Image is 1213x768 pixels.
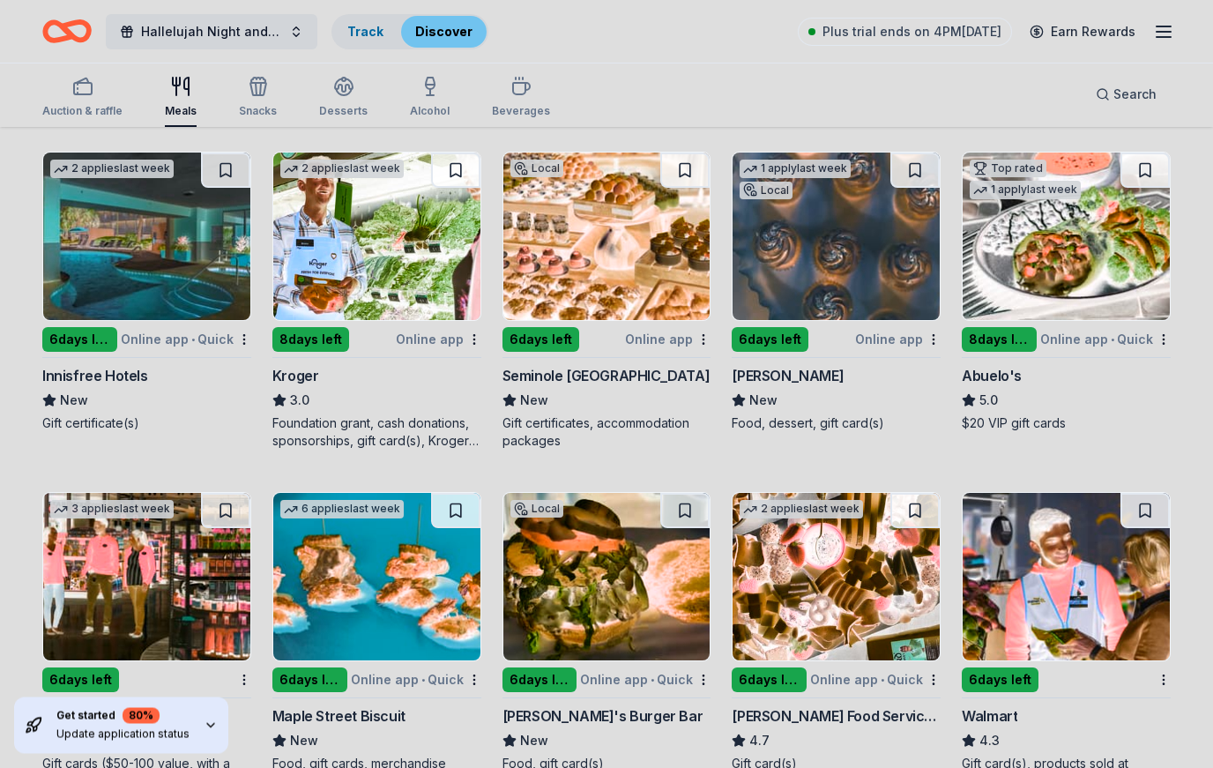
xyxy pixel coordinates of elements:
a: Earn Rewards [1019,16,1146,48]
div: Update application status [56,727,190,742]
button: Alcohol [410,69,450,127]
div: Online app Quick [580,669,711,691]
div: 6 days left [272,668,347,693]
button: Beverages [492,69,550,127]
div: 3 applies last week [50,501,174,519]
a: Discover [415,24,473,39]
div: 6 days left [42,668,119,693]
div: 6 days left [732,668,807,693]
img: Image for Gordon Food Service Store [733,494,940,661]
div: 8 days left [962,328,1037,353]
span: Hallelujah Night and Hugs for Hot dogs [141,21,282,42]
span: New [520,391,548,412]
span: 4.7 [749,731,770,752]
img: Image for Innisfree Hotels [43,153,250,321]
div: Food, dessert, gift card(s) [732,415,941,433]
div: Gift certificate(s) [42,415,251,433]
a: Image for Alessi Bakery1 applylast weekLocal6days leftOnline app[PERSON_NAME]NewFood, dessert, gi... [732,153,941,433]
img: Image for Abuelo's [963,153,1170,321]
div: Beverages [492,104,550,118]
div: Online app Quick [810,669,941,691]
span: New [60,391,88,412]
button: Meals [165,69,197,127]
div: Online app [396,329,481,351]
div: Alcohol [410,104,450,118]
a: Image for Seminole Hard Rock Hotel & Casino HollywoodLocal6days leftOnline appSeminole [GEOGRAPHI... [502,153,711,451]
span: 5.0 [979,391,998,412]
button: Desserts [319,69,368,127]
div: 2 applies last week [50,160,174,179]
div: 6 applies last week [280,501,404,519]
div: 1 apply last week [970,182,1081,200]
span: 4.3 [979,731,1000,752]
div: Meals [165,104,197,118]
button: Hallelujah Night and Hugs for Hot dogs [106,14,317,49]
span: • [191,333,195,347]
div: Desserts [319,104,368,118]
div: [PERSON_NAME]'s Burger Bar [502,706,703,727]
div: Online app [855,329,941,351]
div: 6 days left [502,328,579,353]
div: Seminole [GEOGRAPHIC_DATA] [502,366,711,387]
div: 80 % [123,708,160,724]
a: Plus trial ends on 4PM[DATE] [798,18,1012,46]
div: Online app Quick [351,669,481,691]
div: Kroger [272,366,319,387]
div: 2 applies last week [740,501,863,519]
a: Image for Abuelo's Top rated1 applylast week8days leftOnline app•QuickAbuelo's5.0$20 VIP gift cards [962,153,1171,433]
img: Image for Target [43,494,250,661]
img: Image for Walmart [963,494,1170,661]
div: 6 days left [732,328,808,353]
div: 6 days left [42,328,117,353]
span: New [290,731,318,752]
div: Foundation grant, cash donations, sponsorships, gift card(s), Kroger products [272,415,481,451]
div: Auction & raffle [42,104,123,118]
div: Snacks [239,104,277,118]
div: 8 days left [272,328,349,353]
div: 6 days left [502,668,577,693]
div: Online app Quick [121,329,251,351]
div: 2 applies last week [280,160,404,179]
div: 6 days left [962,668,1038,693]
span: • [881,674,884,688]
img: Image for Seminole Hard Rock Hotel & Casino Hollywood [503,153,711,321]
span: 3.0 [290,391,309,412]
span: Search [1113,84,1157,105]
div: $20 VIP gift cards [962,415,1171,433]
div: Abuelo's [962,366,1022,387]
div: Walmart [962,706,1017,727]
div: Gift certificates, accommodation packages [502,415,711,451]
img: Image for Beth's Burger Bar [503,494,711,661]
div: Online app [625,329,711,351]
span: • [651,674,654,688]
button: Snacks [239,69,277,127]
a: Track [347,24,383,39]
div: Local [510,501,563,518]
span: New [520,731,548,752]
span: Plus trial ends on 4PM[DATE] [822,21,1001,42]
button: TrackDiscover [331,14,488,49]
div: Local [510,160,563,178]
img: Image for Kroger [273,153,480,321]
div: [PERSON_NAME] Food Service Store [732,706,941,727]
div: Get started [56,708,190,724]
a: Image for Kroger2 applieslast week8days leftOnline appKroger3.0Foundation grant, cash donations, ... [272,153,481,451]
div: 1 apply last week [740,160,851,179]
a: Image for Innisfree Hotels2 applieslast week6days leftOnline app•QuickInnisfree HotelsNewGift cer... [42,153,251,433]
button: Auction & raffle [42,69,123,127]
span: New [749,391,778,412]
a: Home [42,11,92,52]
div: Top rated [970,160,1046,178]
div: Innisfree Hotels [42,366,148,387]
div: Maple Street Biscuit [272,706,406,727]
button: Search [1082,77,1171,112]
span: • [421,674,425,688]
div: [PERSON_NAME] [732,366,844,387]
img: Image for Alessi Bakery [733,153,940,321]
img: Image for Maple Street Biscuit [273,494,480,661]
div: Local [740,183,793,200]
div: Online app Quick [1040,329,1171,351]
span: • [1111,333,1114,347]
